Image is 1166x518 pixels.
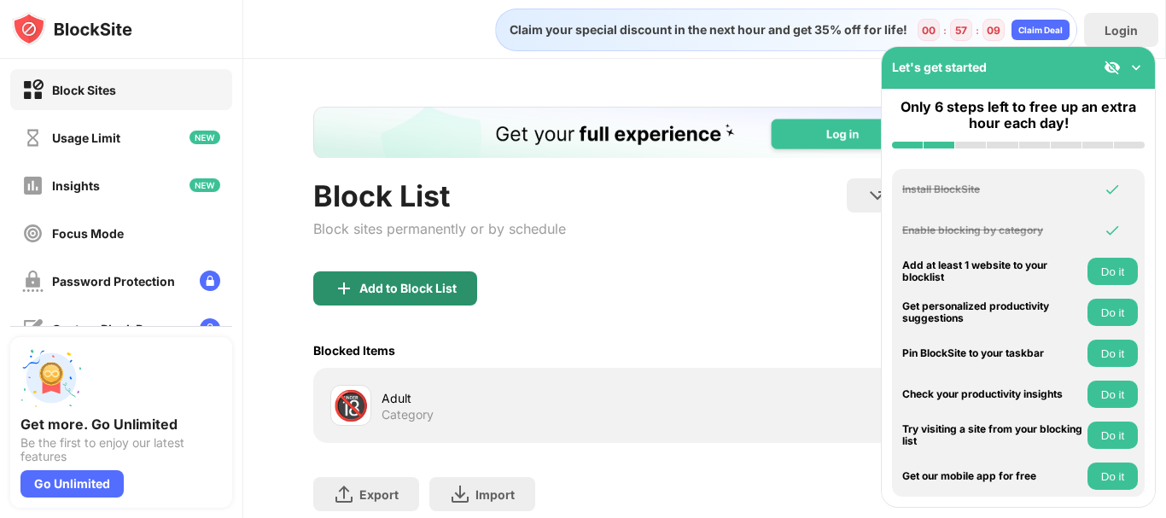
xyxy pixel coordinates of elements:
img: eye-not-visible.svg [1104,59,1121,76]
div: Custom Block Page [52,322,165,336]
div: Install BlockSite [902,183,1083,195]
div: 00 [922,24,936,37]
div: Usage Limit [52,131,120,145]
div: Insights [52,178,100,193]
div: Password Protection [52,274,175,288]
div: Go Unlimited [20,470,124,498]
div: : [940,20,950,40]
img: password-protection-off.svg [22,271,44,292]
div: Category [382,407,434,422]
div: Import [475,487,515,502]
img: lock-menu.svg [200,318,220,339]
div: Block sites permanently or by schedule [313,220,566,237]
img: insights-off.svg [22,175,44,196]
img: time-usage-off.svg [22,127,44,148]
div: Adult [382,389,705,407]
img: customize-block-page-off.svg [22,318,44,340]
div: Be the first to enjoy our latest features [20,436,222,463]
div: Focus Mode [52,226,124,241]
div: Let's get started [892,60,987,74]
img: omni-check.svg [1104,222,1121,239]
div: Claim Deal [1018,25,1063,35]
div: Check your productivity insights [902,388,1083,400]
div: 57 [955,24,967,37]
div: Block List [313,178,566,213]
div: Claim your special discount in the next hour and get 35% off for life! [499,22,907,38]
div: Try visiting a site from your blocking list [902,423,1083,448]
div: Login [1105,23,1138,38]
div: : [972,20,982,40]
img: new-icon.svg [189,178,220,192]
button: Do it [1087,381,1138,408]
div: Block Sites [52,83,116,97]
div: Pin BlockSite to your taskbar [902,347,1083,359]
img: omni-setup-toggle.svg [1128,59,1145,76]
img: push-unlimited.svg [20,347,82,409]
button: Do it [1087,258,1138,285]
iframe: Banner [313,107,1096,158]
button: Do it [1087,422,1138,449]
img: new-icon.svg [189,131,220,144]
div: 🔞 [333,388,369,423]
div: 09 [987,24,1000,37]
img: lock-menu.svg [200,271,220,291]
img: logo-blocksite.svg [12,12,132,46]
div: Add to Block List [359,282,457,295]
div: Get more. Go Unlimited [20,416,222,433]
div: Blocked Items [313,343,395,358]
img: omni-check.svg [1104,181,1121,198]
button: Do it [1087,340,1138,367]
button: Do it [1087,463,1138,490]
img: block-on.svg [22,79,44,101]
div: Only 6 steps left to free up an extra hour each day! [892,99,1145,131]
div: Get personalized productivity suggestions [902,300,1083,325]
div: Enable blocking by category [902,224,1083,236]
div: Get our mobile app for free [902,470,1083,482]
div: Export [359,487,399,502]
div: Add at least 1 website to your blocklist [902,259,1083,284]
img: focus-off.svg [22,223,44,244]
button: Do it [1087,299,1138,326]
